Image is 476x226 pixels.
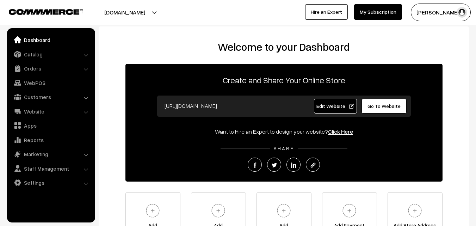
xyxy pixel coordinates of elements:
p: Create and Share Your Online Store [125,74,443,86]
img: plus.svg [274,201,293,220]
a: COMMMERCE [9,7,70,16]
span: SHARE [270,145,298,151]
img: plus.svg [143,201,162,220]
a: Website [9,105,93,118]
a: WebPOS [9,77,93,89]
img: user [457,7,467,18]
a: Edit Website [314,99,357,114]
button: [PERSON_NAME] [411,4,471,21]
div: Want to Hire an Expert to design your website? [125,127,443,136]
a: Apps [9,119,93,132]
img: plus.svg [340,201,359,220]
a: Orders [9,62,93,75]
a: Customers [9,91,93,103]
span: Edit Website [316,103,354,109]
span: Go To Website [367,103,401,109]
a: Staff Management [9,162,93,175]
h2: Welcome to your Dashboard [106,41,462,53]
img: plus.svg [209,201,228,220]
a: Click Here [328,128,353,135]
a: Catalog [9,48,93,61]
button: [DOMAIN_NAME] [80,4,170,21]
img: plus.svg [405,201,425,220]
a: Reports [9,134,93,146]
a: My Subscription [354,4,402,20]
a: Hire an Expert [305,4,348,20]
a: Go To Website [361,99,407,114]
img: COMMMERCE [9,9,83,14]
a: Settings [9,176,93,189]
a: Marketing [9,148,93,160]
a: Dashboard [9,33,93,46]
